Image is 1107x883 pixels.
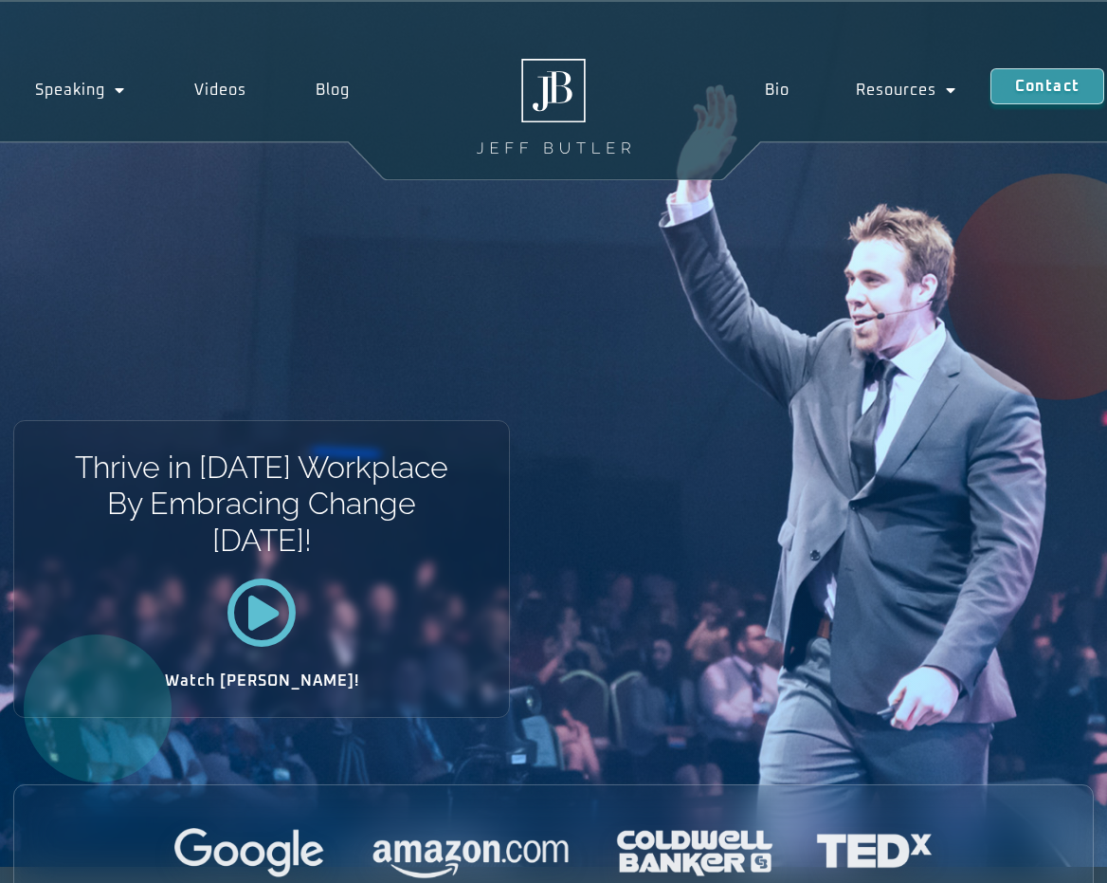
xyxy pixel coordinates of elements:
a: Contact [990,68,1104,104]
h2: Watch [PERSON_NAME]! [81,673,443,689]
a: Resources [823,68,990,112]
h1: Thrive in [DATE] Workplace By Embracing Change [DATE]! [74,450,450,559]
nav: Menu [731,68,989,112]
a: Videos [159,68,281,112]
a: Bio [731,68,823,112]
a: Blog [281,68,385,112]
span: Contact [1015,79,1080,94]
